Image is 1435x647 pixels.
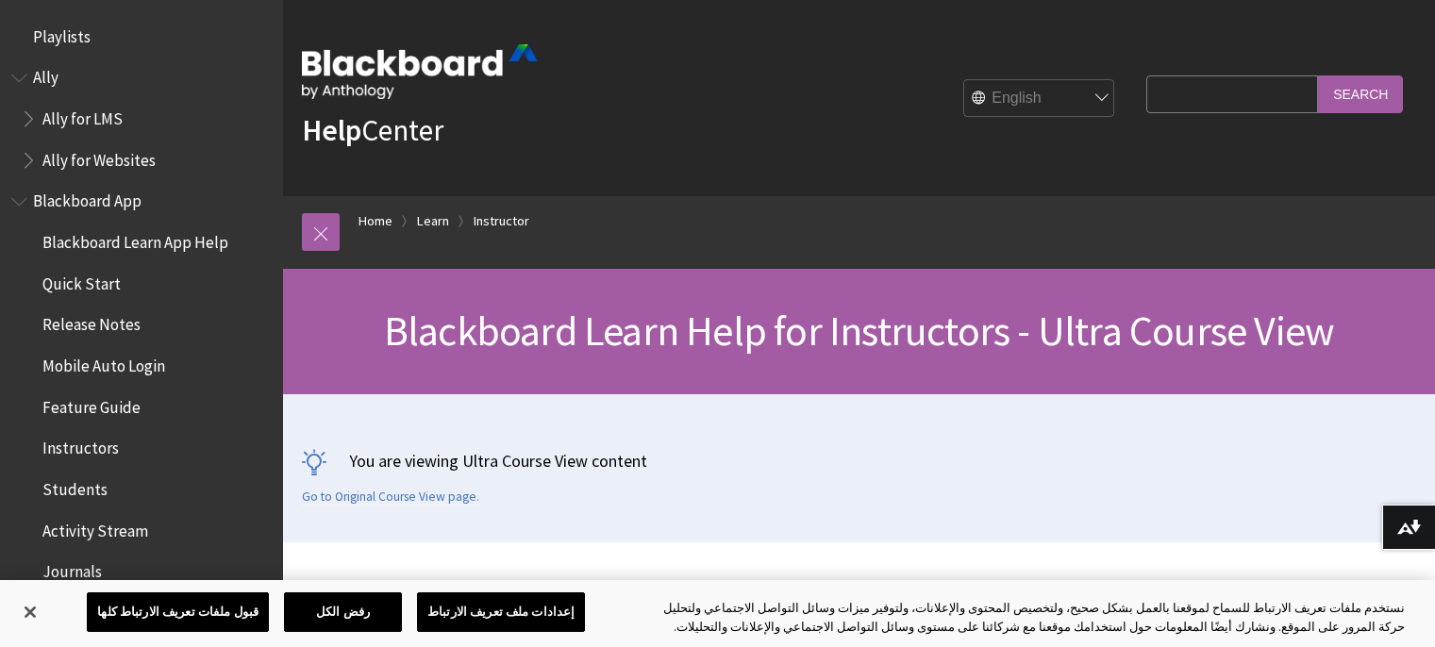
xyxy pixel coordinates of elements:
p: You are viewing Ultra Course View content [302,449,1416,473]
span: Release Notes [42,309,141,335]
div: نستخدم ملفات تعريف الارتباط للسماح لموقعنا بالعمل بشكل صحيح، ولتخصيص المحتوى والإعلانات، ولتوفير ... [645,599,1405,636]
strong: Help [302,111,361,149]
span: Instructors [42,433,119,458]
a: Instructor [474,209,529,233]
span: Activity Stream [42,515,148,540]
span: Ally [33,62,58,88]
span: Blackboard Learn Help for Instructors - Ultra Course View [384,305,1334,357]
nav: Book outline for Playlists [11,21,272,53]
button: قبول ملفات تعريف الارتباط كلها [87,592,269,632]
span: Ally for LMS [42,103,123,128]
select: Site Language Selector [964,80,1115,118]
button: إعدادات ملف تعريف الارتباط [417,592,585,632]
span: Feature Guide [42,391,141,417]
button: إغلاق [9,591,51,633]
span: Playlists [33,21,91,46]
nav: Book outline for Anthology Ally Help [11,62,272,176]
span: Quick Start [42,268,121,293]
span: Blackboard App [33,186,142,211]
span: Students [42,473,108,499]
span: Ally for Websites [42,144,156,170]
span: Journals [42,556,102,582]
img: Blackboard by Anthology [302,44,538,99]
a: Learn [417,209,449,233]
span: Mobile Auto Login [42,350,165,375]
input: Search [1318,75,1403,112]
a: Go to Original Course View page. [302,489,479,506]
span: Blackboard Learn App Help [42,226,228,252]
button: رفض الكل [284,592,402,632]
a: HelpCenter [302,111,443,149]
a: Home [359,209,392,233]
